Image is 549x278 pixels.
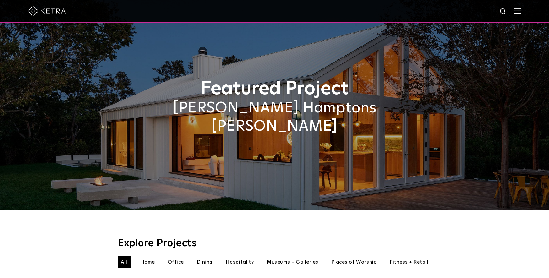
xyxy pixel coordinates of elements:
h1: Featured Project [118,79,431,99]
img: Hamburger%20Nav.svg [514,8,521,14]
li: Office [165,256,187,268]
li: Dining [194,256,216,268]
li: Museums + Galleries [264,256,322,268]
h2: [PERSON_NAME] Hamptons [PERSON_NAME] [118,99,431,135]
img: ketra-logo-2019-white [28,6,66,16]
li: Hospitality [222,256,257,268]
li: Home [137,256,158,268]
li: All [118,256,131,268]
img: search icon [499,8,507,16]
li: Fitness + Retail [386,256,431,268]
h3: Explore Projects [118,238,431,248]
li: Places of Worship [328,256,380,268]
